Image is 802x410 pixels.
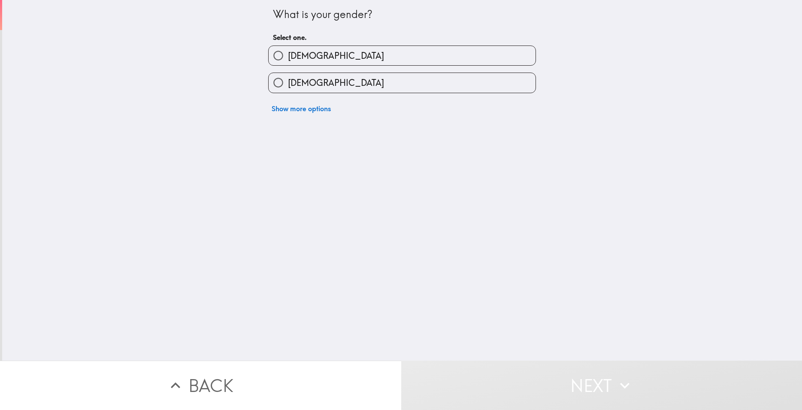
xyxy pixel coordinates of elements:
[288,50,384,62] span: [DEMOGRAPHIC_DATA]
[268,100,334,117] button: Show more options
[269,46,536,65] button: [DEMOGRAPHIC_DATA]
[273,7,531,22] div: What is your gender?
[288,77,384,89] span: [DEMOGRAPHIC_DATA]
[269,73,536,92] button: [DEMOGRAPHIC_DATA]
[273,33,531,42] h6: Select one.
